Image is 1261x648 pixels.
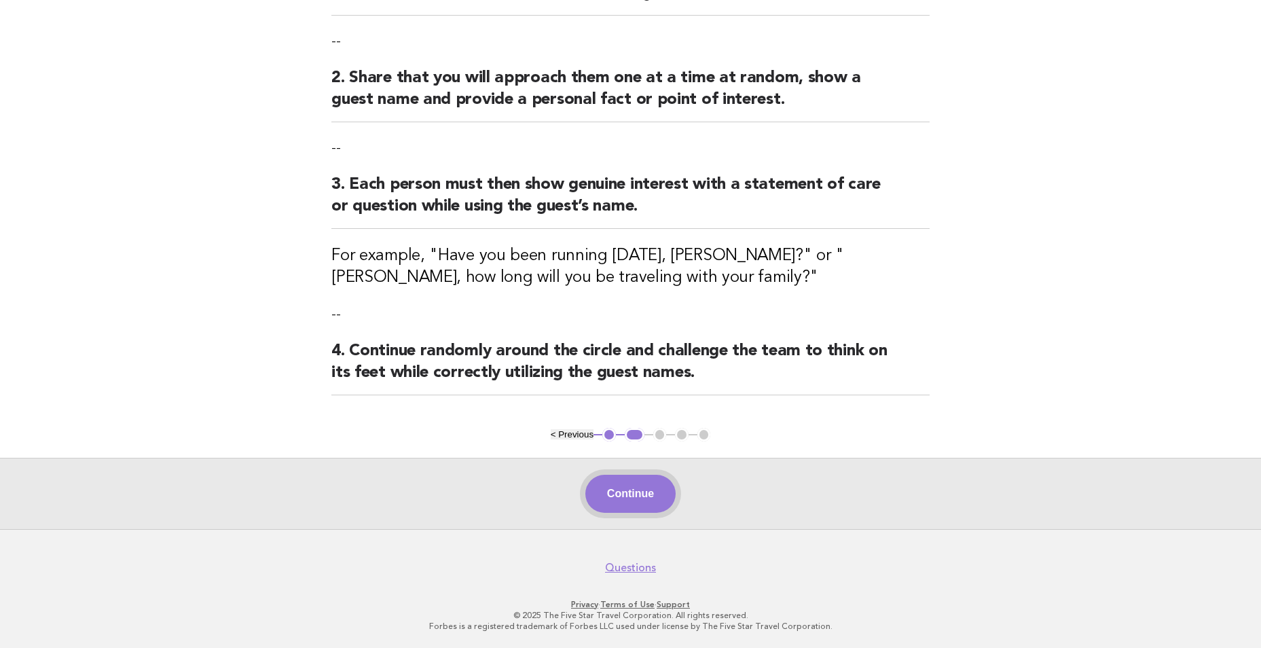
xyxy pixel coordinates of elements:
[215,621,1046,632] p: Forbes is a registered trademark of Forbes LLC used under license by The Five Star Travel Corpora...
[605,561,656,575] a: Questions
[602,428,616,442] button: 1
[625,428,644,442] button: 2
[585,475,676,513] button: Continue
[571,600,598,609] a: Privacy
[551,429,593,439] button: < Previous
[657,600,690,609] a: Support
[331,139,930,158] p: --
[331,340,930,395] h2: 4. Continue randomly around the circle and challenge the team to think on its feet while correctl...
[215,599,1046,610] p: · ·
[215,610,1046,621] p: © 2025 The Five Star Travel Corporation. All rights reserved.
[331,245,930,289] h3: For example, "Have you been running [DATE], [PERSON_NAME]?" or "[PERSON_NAME], how long will you ...
[600,600,655,609] a: Terms of Use
[331,67,930,122] h2: 2. Share that you will approach them one at a time at random, show a guest name and provide a per...
[331,305,930,324] p: --
[331,32,930,51] p: --
[331,174,930,229] h2: 3. Each person must then show genuine interest with a statement of care or question while using t...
